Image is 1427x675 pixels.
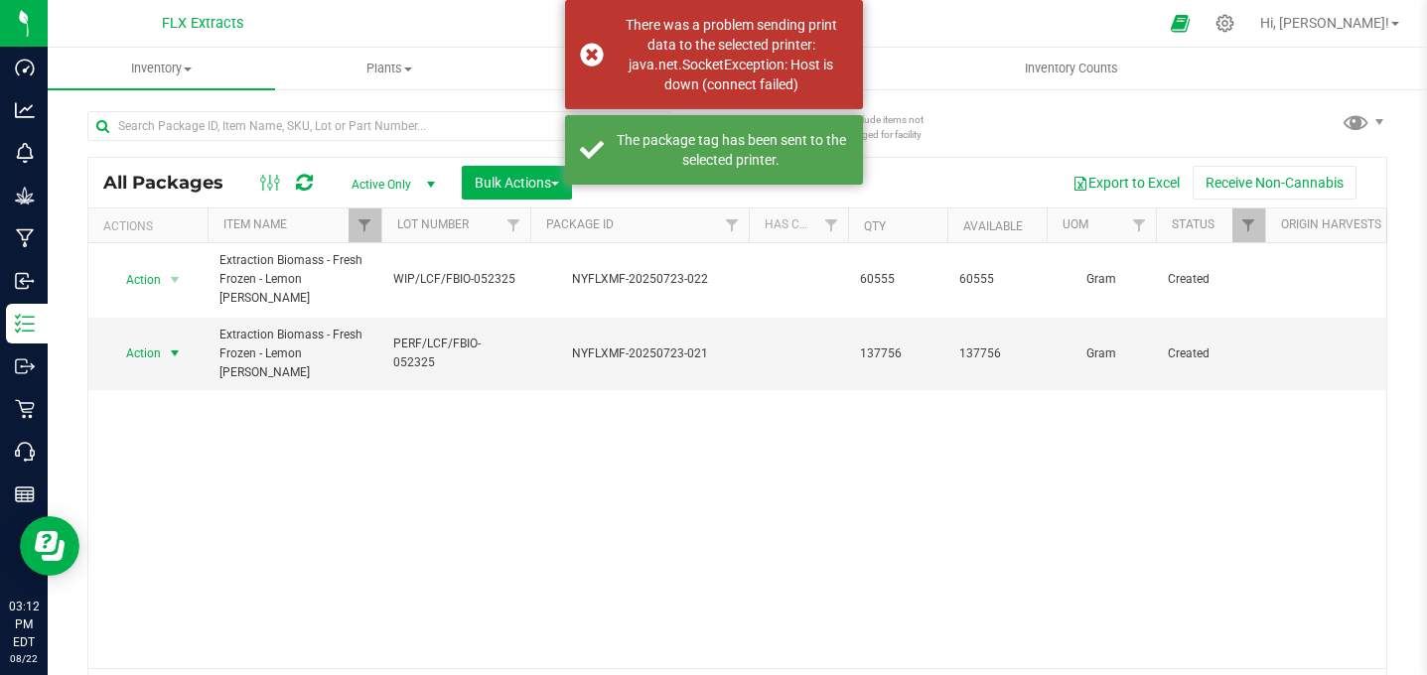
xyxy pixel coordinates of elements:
[15,356,35,376] inline-svg: Outbound
[1172,217,1214,231] a: Status
[615,130,848,170] div: The package tag has been sent to the selected printer.
[527,344,752,363] div: NYFLXMF-20250723-021
[546,217,614,231] a: Package ID
[163,266,188,294] span: select
[959,270,1035,289] span: 60555
[615,15,848,94] div: There was a problem sending print data to the selected printer: java.net.SocketException: Host is...
[998,60,1145,77] span: Inventory Counts
[1059,270,1144,289] span: Gram
[108,266,162,294] span: Action
[864,219,886,233] a: Qty
[963,219,1023,233] a: Available
[1168,270,1253,289] span: Created
[20,516,79,576] iframe: Resource center
[162,15,243,32] span: FLX Extracts
[749,208,848,243] th: Has COA
[103,219,200,233] div: Actions
[397,217,469,231] a: Lot Number
[393,270,518,289] span: WIP/LCF/FBIO-052325
[498,208,530,242] a: Filter
[15,271,35,291] inline-svg: Inbound
[815,208,848,242] a: Filter
[1260,15,1389,31] span: Hi, [PERSON_NAME]!
[959,344,1035,363] span: 137756
[848,112,947,142] span: Include items not tagged for facility
[1281,217,1381,231] a: Origin Harvests
[48,60,275,77] span: Inventory
[9,598,39,651] p: 03:12 PM EDT
[556,60,676,77] span: Lab Results
[15,186,35,205] inline-svg: Grow
[15,484,35,504] inline-svg: Reports
[15,314,35,334] inline-svg: Inventory
[462,166,572,200] button: Bulk Actions
[502,48,730,89] a: Lab Results
[1193,166,1356,200] button: Receive Non-Cannabis
[15,100,35,120] inline-svg: Analytics
[15,143,35,163] inline-svg: Monitoring
[475,175,559,191] span: Bulk Actions
[219,326,369,383] span: Extraction Biomass - Fresh Frozen - Lemon [PERSON_NAME]
[223,217,287,231] a: Item Name
[1213,14,1237,33] div: Manage settings
[958,48,1186,89] a: Inventory Counts
[1063,217,1088,231] a: UOM
[87,111,671,141] input: Search Package ID, Item Name, SKU, Lot or Part Number...
[15,58,35,77] inline-svg: Dashboard
[349,208,381,242] a: Filter
[1168,344,1253,363] span: Created
[1158,4,1203,43] span: Open Ecommerce Menu
[108,339,162,367] span: Action
[716,208,749,242] a: Filter
[15,442,35,462] inline-svg: Call Center
[15,228,35,248] inline-svg: Manufacturing
[9,651,39,666] p: 08/22
[163,339,188,367] span: select
[1059,344,1144,363] span: Gram
[1232,208,1265,242] a: Filter
[527,270,752,289] div: NYFLXMF-20250723-022
[1123,208,1156,242] a: Filter
[275,48,502,89] a: Plants
[15,399,35,419] inline-svg: Retail
[393,335,518,372] span: PERF/LCF/FBIO-052325
[48,48,275,89] a: Inventory
[276,60,501,77] span: Plants
[219,251,369,309] span: Extraction Biomass - Fresh Frozen - Lemon [PERSON_NAME]
[103,172,243,194] span: All Packages
[860,344,935,363] span: 137756
[1060,166,1193,200] button: Export to Excel
[860,270,935,289] span: 60555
